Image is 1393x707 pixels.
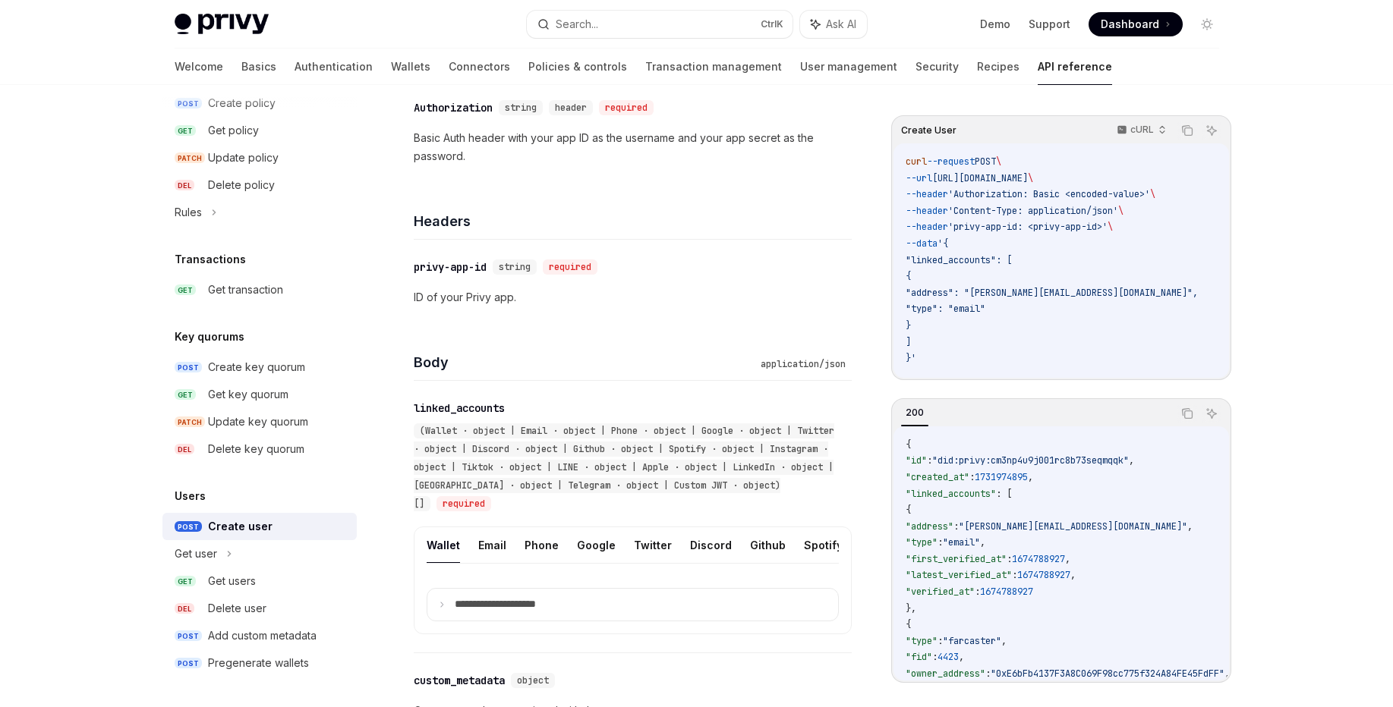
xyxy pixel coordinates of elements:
a: Demo [980,17,1010,32]
span: DEL [175,444,194,455]
div: Get transaction [208,281,283,299]
a: PATCHUpdate policy [162,144,357,171]
div: Get user [175,545,217,563]
span: "address": "[PERSON_NAME][EMAIL_ADDRESS][DOMAIN_NAME]", [906,287,1198,299]
p: cURL [1130,124,1154,136]
span: string [505,102,537,114]
span: --header [906,205,948,217]
button: Search...CtrlK [527,11,793,38]
span: Dashboard [1101,17,1159,32]
span: ] [906,336,911,348]
span: : [ [996,488,1012,500]
div: Get policy [208,121,259,140]
p: ID of your Privy app. [414,288,852,306]
span: , [1187,520,1193,533]
span: "did:privy:cm3np4u9j001rc8b73seqmqqk" [932,454,1129,467]
span: 1674788927 [980,586,1033,598]
div: Get users [208,572,256,590]
div: Delete policy [208,176,275,194]
span: , [1028,471,1033,483]
span: "type" [906,635,938,647]
span: : [975,586,980,598]
div: Authorization [414,100,493,115]
span: string [499,261,531,273]
div: Update key quorum [208,413,308,431]
span: GET [175,576,196,587]
span: : [932,651,938,663]
span: "verified_at" [906,586,975,598]
span: (Wallet · object | Email · object | Phone · object | Google · object | Twitter · object | Discord... [414,425,834,510]
div: Search... [556,15,598,33]
span: --url [906,172,932,184]
span: "type": "email" [906,303,985,315]
a: DELDelete policy [162,171,357,199]
button: Phone [525,527,559,563]
div: Get key quorum [208,385,288,404]
span: --request [927,156,975,168]
button: Discord [690,527,732,563]
img: light logo [175,14,269,35]
span: , [1070,569,1076,581]
div: Add custom metadata [208,627,317,645]
span: DEL [175,180,194,191]
span: "id" [906,454,927,467]
span: } [906,319,911,332]
div: Pregenerate wallets [208,654,309,672]
span: 'privy-app-id: <privy-app-id>' [948,221,1108,233]
a: Transaction management [645,49,782,85]
span: --header [906,188,948,200]
span: [URL][DOMAIN_NAME] [932,172,1028,184]
span: GET [175,125,196,137]
span: GET [175,389,196,401]
span: PATCH [175,416,205,428]
button: Copy the contents from the code block [1177,121,1197,140]
span: curl [906,156,927,168]
span: 1731974895 [975,471,1028,483]
div: application/json [755,357,852,372]
span: "farcaster" [943,635,1001,647]
a: User management [800,49,897,85]
button: Ask AI [800,11,867,38]
button: Toggle dark mode [1195,12,1219,36]
a: Connectors [449,49,510,85]
span: : [969,471,975,483]
span: , [1001,635,1007,647]
span: 1674788927 [1012,553,1065,565]
a: Support [1029,17,1070,32]
span: GET [175,284,196,296]
span: "address" [906,520,953,533]
button: Email [478,527,506,563]
span: "created_at" [906,471,969,483]
span: PATCH [175,152,205,164]
button: cURL [1108,118,1173,143]
span: 'Authorization: Basic <encoded-value>' [948,188,1150,200]
button: Copy the contents from the code block [1177,404,1197,423]
a: Basics [241,49,276,85]
span: '{ [938,237,948,250]
span: \ [1118,205,1124,217]
button: Twitter [634,527,672,563]
span: : [953,520,959,533]
span: , [980,536,985,548]
span: POST [175,521,202,533]
a: POSTCreate key quorum [162,353,357,381]
h5: Key quorums [175,328,244,346]
a: Welcome [175,49,223,85]
span: { [906,438,911,451]
span: 'Content-Type: application/json' [948,205,1118,217]
span: { [906,270,911,282]
span: { [906,618,911,630]
span: }' [906,352,916,364]
div: linked_accounts [414,401,505,416]
span: "latest_verified_at" [906,569,1012,581]
h4: Body [414,352,755,372]
span: \ [1150,188,1155,200]
button: Ask AI [1202,121,1221,140]
span: , [1224,668,1230,680]
button: Spotify [804,527,843,563]
div: Delete user [208,599,266,617]
span: : [1007,553,1012,565]
span: "[PERSON_NAME][EMAIL_ADDRESS][DOMAIN_NAME]" [959,520,1187,533]
span: : [1012,569,1017,581]
span: "fid" [906,651,932,663]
